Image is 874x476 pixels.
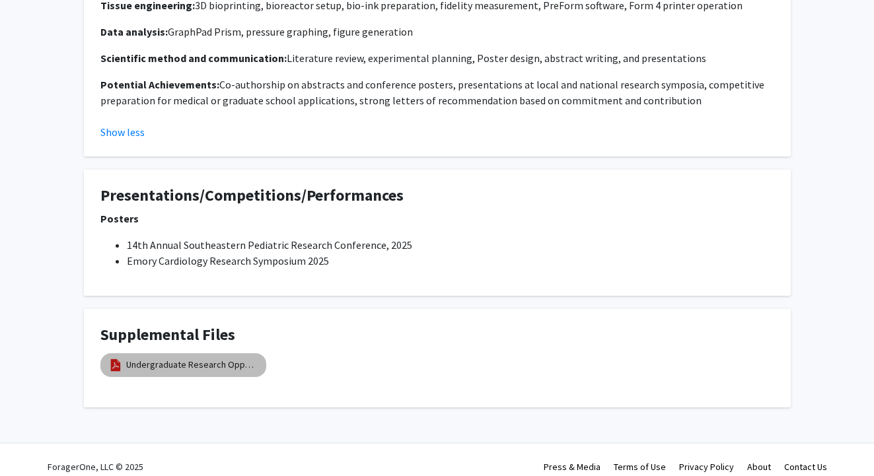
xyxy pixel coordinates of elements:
h4: Supplemental Files [100,325,774,345]
p: Co-authorship on abstracts and conference posters, presentations at local and national research s... [100,77,774,108]
a: About [747,461,771,473]
button: Show less [100,124,145,140]
a: Press & Media [544,461,601,473]
li: 14th Annual Southeastern Pediatric Research Conference, 2025 [127,237,774,253]
a: Privacy Policy [679,461,734,473]
li: Emory Cardiology Research Symposium 2025 [127,253,774,269]
strong: Posters [100,212,139,225]
strong: Scientific method and communication: [100,51,287,65]
strong: Potential Achievements: [100,78,219,91]
strong: Data analysis: [100,25,168,38]
p: GraphPad Prism, pressure graphing, figure generation [100,24,774,40]
img: pdf_icon.png [108,358,123,372]
a: Terms of Use [614,461,666,473]
a: Undergraduate Research Opportunity [126,358,258,372]
a: Contact Us [784,461,827,473]
p: Literature review, experimental planning, Poster design, abstract writing, and presentations [100,50,774,66]
h4: Presentations/Competitions/Performances [100,186,774,205]
iframe: Chat [10,417,56,466]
